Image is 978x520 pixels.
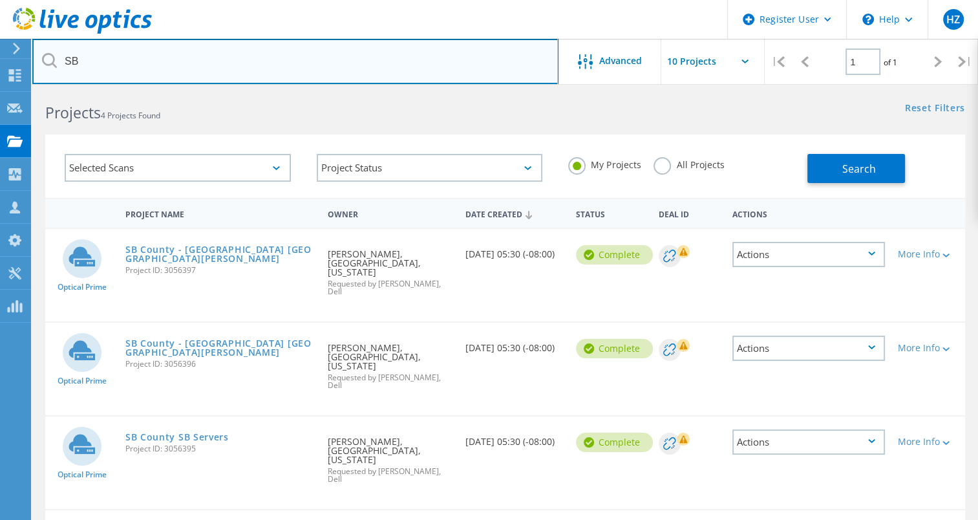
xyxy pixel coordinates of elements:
[125,433,229,442] a: SB County SB Servers
[862,14,874,25] svg: \n
[732,429,885,455] div: Actions
[58,283,107,291] span: Optical Prime
[884,57,897,68] span: of 1
[898,343,959,352] div: More Info
[898,250,959,259] div: More Info
[568,157,641,169] label: My Projects
[125,360,315,368] span: Project ID: 3056396
[599,56,642,65] span: Advanced
[576,433,653,452] div: Complete
[58,471,107,479] span: Optical Prime
[321,417,459,496] div: [PERSON_NAME], [GEOGRAPHIC_DATA], [US_STATE]
[328,468,452,483] span: Requested by [PERSON_NAME], Dell
[58,377,107,385] span: Optical Prime
[576,245,653,265] div: Complete
[732,336,885,361] div: Actions
[459,417,569,459] div: [DATE] 05:30 (-08:00)
[13,27,152,36] a: Live Optics Dashboard
[652,201,726,225] div: Deal Id
[125,339,315,357] a: SB County - [GEOGRAPHIC_DATA] [GEOGRAPHIC_DATA][PERSON_NAME]
[459,323,569,365] div: [DATE] 05:30 (-08:00)
[101,110,160,121] span: 4 Projects Found
[951,39,978,85] div: |
[125,266,315,274] span: Project ID: 3056397
[32,39,558,84] input: Search projects by name, owner, ID, company, etc
[765,39,791,85] div: |
[807,154,905,183] button: Search
[654,157,724,169] label: All Projects
[125,245,315,263] a: SB County - [GEOGRAPHIC_DATA] [GEOGRAPHIC_DATA][PERSON_NAME]
[321,201,459,225] div: Owner
[65,154,291,182] div: Selected Scans
[946,14,960,25] span: HZ
[732,242,885,267] div: Actions
[45,102,101,123] b: Projects
[328,280,452,296] span: Requested by [PERSON_NAME], Dell
[459,201,569,226] div: Date Created
[576,339,653,358] div: Complete
[898,437,959,446] div: More Info
[328,374,452,389] span: Requested by [PERSON_NAME], Dell
[119,201,321,225] div: Project Name
[459,229,569,272] div: [DATE] 05:30 (-08:00)
[321,323,459,402] div: [PERSON_NAME], [GEOGRAPHIC_DATA], [US_STATE]
[317,154,543,182] div: Project Status
[726,201,891,225] div: Actions
[125,445,315,453] span: Project ID: 3056395
[569,201,652,225] div: Status
[905,103,965,114] a: Reset Filters
[321,229,459,309] div: [PERSON_NAME], [GEOGRAPHIC_DATA], [US_STATE]
[842,162,876,176] span: Search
